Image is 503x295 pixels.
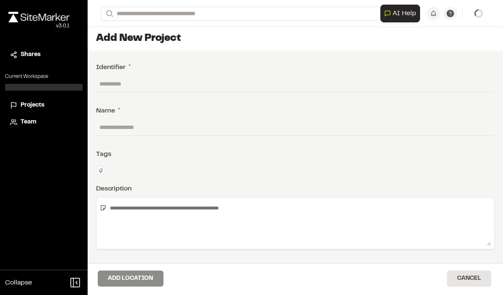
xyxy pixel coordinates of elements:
[10,50,78,59] a: Shares
[96,184,495,194] div: Description
[96,106,495,116] div: Name
[96,62,495,72] div: Identifier
[10,118,78,127] a: Team
[21,101,44,110] span: Projects
[21,118,36,127] span: Team
[5,278,32,288] span: Collapse
[8,12,70,22] img: rebrand.png
[8,22,70,30] div: Oh geez...please don't...
[10,101,78,110] a: Projects
[380,5,420,22] button: Open AI Assistant
[5,73,83,80] p: Current Workspace
[96,32,495,46] h1: Add New Project
[380,5,423,22] div: Open AI Assistant
[393,8,416,19] span: AI Help
[447,271,491,287] button: Cancel
[21,50,40,59] span: Shares
[96,166,105,175] button: Edit Tags
[96,149,495,159] div: Tags
[98,271,163,287] button: Add Location
[101,7,116,21] button: Search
